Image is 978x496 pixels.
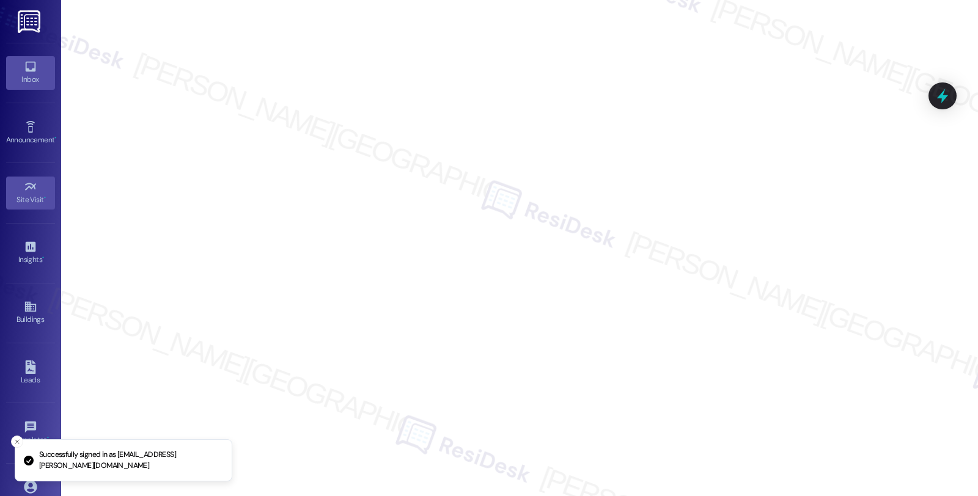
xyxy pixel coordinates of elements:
a: Buildings [6,296,55,329]
img: ResiDesk Logo [18,10,43,33]
span: • [42,253,44,262]
button: Close toast [11,436,23,448]
a: Templates • [6,417,55,450]
a: Leads [6,357,55,390]
span: • [54,134,56,142]
a: Inbox [6,56,55,89]
a: Insights • [6,236,55,269]
a: Site Visit • [6,177,55,210]
span: • [44,194,46,202]
p: Successfully signed in as [EMAIL_ADDRESS][PERSON_NAME][DOMAIN_NAME] [39,450,222,471]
